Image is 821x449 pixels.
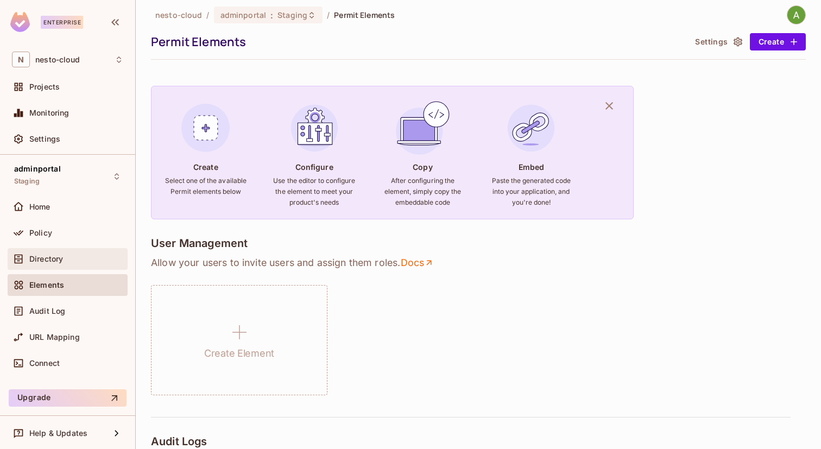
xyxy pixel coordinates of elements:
span: Audit Log [29,307,65,315]
li: / [327,10,330,20]
span: Projects [29,83,60,91]
span: Policy [29,229,52,237]
img: Embed Element [502,99,560,157]
span: Permit Elements [334,10,395,20]
span: the active workspace [155,10,202,20]
span: Workspace: nesto-cloud [35,55,80,64]
h6: Paste the generated code into your application, and you're done! [490,175,572,208]
a: Docs [400,256,434,269]
h4: Create [193,162,218,172]
h4: Copy [413,162,432,172]
span: Staging [14,177,40,186]
span: Monitoring [29,109,70,117]
span: Help & Updates [29,429,87,438]
span: N [12,52,30,67]
button: Upgrade [9,389,127,407]
button: Create [750,33,806,50]
div: Permit Elements [151,34,685,50]
h6: Use the editor to configure the element to meet your product's needs [273,175,356,208]
button: Settings [691,33,745,50]
span: Elements [29,281,64,289]
h4: User Management [151,237,248,250]
h4: Configure [295,162,333,172]
span: adminportal [220,10,266,20]
span: Staging [277,10,307,20]
img: Copy Element [393,99,452,157]
div: Enterprise [41,16,83,29]
img: Configure Element [285,99,344,157]
h6: After configuring the element, simply copy the embeddable code [381,175,464,208]
h6: Select one of the available Permit elements below [165,175,247,197]
span: Connect [29,359,60,368]
span: Directory [29,255,63,263]
span: : [270,11,274,20]
span: Settings [29,135,60,143]
img: Alain Bouchard [787,6,805,24]
img: Create Element [176,99,235,157]
img: SReyMgAAAABJRU5ErkJggg== [10,12,30,32]
span: Home [29,203,50,211]
h4: Audit Logs [151,435,207,448]
span: URL Mapping [29,333,80,342]
li: / [206,10,209,20]
p: Allow your users to invite users and assign them roles . [151,256,806,269]
h1: Create Element [204,345,274,362]
h4: Embed [519,162,545,172]
span: adminportal [14,165,61,173]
